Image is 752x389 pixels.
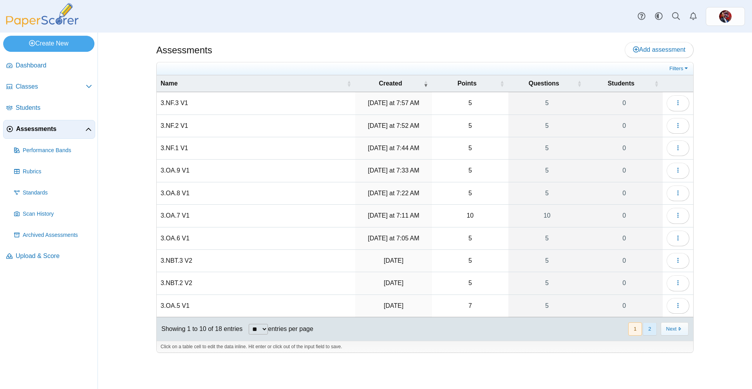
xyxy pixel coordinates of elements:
a: 0 [586,115,663,137]
time: Oct 9, 2025 at 7:22 AM [368,190,419,196]
td: 3.OA.7 V1 [157,205,355,227]
span: Upload & Score [16,252,92,260]
span: Students [589,79,653,88]
td: 5 [432,272,508,294]
a: 5 [508,272,586,294]
a: Upload & Score [3,247,95,266]
span: Students : Activate to sort [654,80,659,87]
a: 0 [586,92,663,114]
a: 0 [586,137,663,159]
a: 5 [508,295,586,317]
time: Oct 6, 2025 at 3:50 PM [384,302,403,309]
button: Next [661,322,689,335]
label: entries per page [268,325,313,332]
span: Classes [16,82,86,91]
span: Created : Activate to remove sorting [423,80,428,87]
td: 5 [432,160,508,182]
a: 5 [508,137,586,159]
a: PaperScorer [3,22,81,28]
a: Scan History [11,205,95,224]
a: 0 [586,250,663,272]
a: Performance Bands [11,141,95,160]
span: Performance Bands [23,147,92,155]
span: Points [436,79,498,88]
nav: pagination [627,322,689,335]
h1: Assessments [156,44,212,57]
a: 5 [508,227,586,249]
span: Scan History [23,210,92,218]
a: 0 [586,182,663,204]
time: Oct 7, 2025 at 7:41 AM [384,280,403,286]
time: Oct 9, 2025 at 7:44 AM [368,145,419,151]
a: Classes [3,78,95,96]
td: 7 [432,295,508,317]
img: PaperScorer [3,3,81,27]
a: Assessments [3,120,95,139]
td: 3.NBT.3 V2 [157,250,355,272]
td: 5 [432,137,508,160]
td: 3.OA.5 V1 [157,295,355,317]
button: 1 [628,322,642,335]
span: Assessments [16,125,85,133]
a: Students [3,99,95,118]
time: Oct 9, 2025 at 7:05 AM [368,235,419,242]
span: Points : Activate to sort [500,80,504,87]
a: Dashboard [3,56,95,75]
button: 2 [643,322,656,335]
span: Greg Mullen [719,10,732,23]
a: 5 [508,115,586,137]
td: 5 [432,115,508,137]
time: Oct 9, 2025 at 7:33 AM [368,167,419,174]
time: Oct 8, 2025 at 8:33 AM [384,257,403,264]
div: Click on a table cell to edit the data inline. Hit enter or click out of the input field to save. [157,341,693,353]
td: 3.OA.8 V1 [157,182,355,205]
time: Oct 9, 2025 at 7:57 AM [368,100,419,106]
a: ps.yyrSfKExD6VWH9yo [706,7,745,26]
a: 0 [586,227,663,249]
span: Name [161,79,345,88]
span: Add assessment [633,46,685,53]
a: Create New [3,36,94,51]
span: Standards [23,189,92,197]
a: 10 [508,205,586,227]
span: Students [16,104,92,112]
span: Questions [512,79,576,88]
a: 5 [508,160,586,182]
td: 3.NF.1 V1 [157,137,355,160]
a: 5 [508,92,586,114]
a: Rubrics [11,162,95,181]
td: 5 [432,227,508,250]
a: 5 [508,182,586,204]
a: 0 [586,205,663,227]
td: 3.NF.2 V1 [157,115,355,137]
span: Rubrics [23,168,92,176]
td: 5 [432,92,508,115]
a: Standards [11,184,95,202]
a: Add assessment [625,42,694,58]
a: 0 [586,160,663,182]
div: Showing 1 to 10 of 18 entries [157,317,242,341]
a: 0 [586,272,663,294]
td: 5 [432,182,508,205]
a: 0 [586,295,663,317]
td: 3.NF.3 V1 [157,92,355,115]
span: Archived Assessments [23,231,92,239]
span: Created [359,79,422,88]
a: Archived Assessments [11,226,95,245]
a: Filters [667,65,691,73]
img: ps.yyrSfKExD6VWH9yo [719,10,732,23]
time: Oct 9, 2025 at 7:52 AM [368,122,419,129]
a: 5 [508,250,586,272]
span: Questions : Activate to sort [577,80,582,87]
a: Alerts [685,8,702,25]
td: 3.OA.9 V1 [157,160,355,182]
td: 3.NBT.2 V2 [157,272,355,294]
span: Dashboard [16,61,92,70]
span: Name : Activate to sort [347,80,351,87]
td: 10 [432,205,508,227]
td: 3.OA.6 V1 [157,227,355,250]
td: 5 [432,250,508,272]
time: Oct 9, 2025 at 7:11 AM [368,212,419,219]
